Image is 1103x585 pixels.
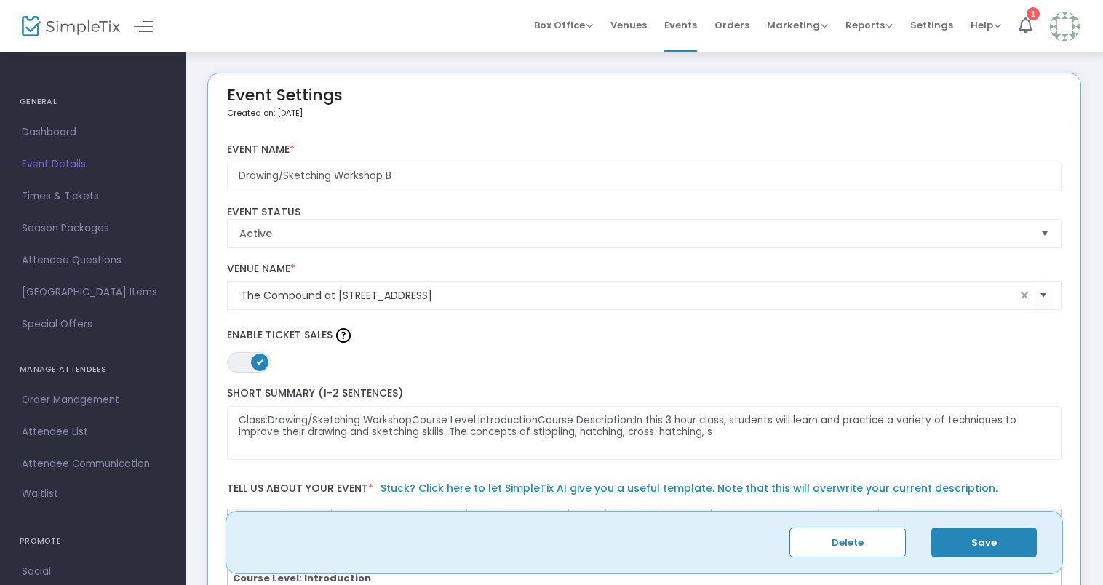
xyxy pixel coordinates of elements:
[227,325,1062,346] label: Enable Ticket Sales
[20,355,166,384] h4: MANAGE ATTENDEES
[227,263,1062,276] label: Venue Name
[714,7,749,44] span: Orders
[22,391,164,410] span: Order Management
[931,528,1037,557] button: Save
[220,474,1069,509] label: Tell us about your event
[20,527,166,556] h4: PROMOTE
[22,251,164,270] span: Attendee Questions
[227,206,1062,219] label: Event Status
[22,123,164,142] span: Dashboard
[971,18,1001,32] span: Help
[610,7,647,44] span: Venues
[910,7,953,44] span: Settings
[1027,7,1040,20] div: 1
[241,288,1016,303] input: Select Venue
[1016,287,1033,304] span: clear
[227,162,1062,191] input: Enter Event Name
[336,328,351,343] img: question-mark
[664,7,697,44] span: Events
[227,107,343,119] p: Created on: [DATE]
[20,87,166,116] h4: GENERAL
[22,283,164,302] span: [GEOGRAPHIC_DATA] Items
[1035,220,1055,247] button: Select
[22,187,164,206] span: Times & Tickets
[789,528,906,557] button: Delete
[239,226,1030,241] span: Active
[767,18,828,32] span: Marketing
[227,143,1062,156] label: Event Name
[233,571,371,585] strong: Course Level: Introduction
[256,358,263,365] span: ON
[22,155,164,174] span: Event Details
[22,455,164,474] span: Attendee Communication
[227,509,1062,538] div: Editor toolbar
[22,487,58,501] span: Waitlist
[845,18,893,32] span: Reports
[22,562,164,581] span: Social
[22,315,164,334] span: Special Offers
[22,423,164,442] span: Attendee List
[1033,281,1054,311] button: Select
[227,386,403,400] span: Short Summary (1-2 Sentences)
[227,81,343,124] div: Event Settings
[381,481,998,496] a: Stuck? Click here to let SimpleTix AI give you a useful template. Note that this will overwrite y...
[22,219,164,238] span: Season Packages
[534,18,593,32] span: Box Office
